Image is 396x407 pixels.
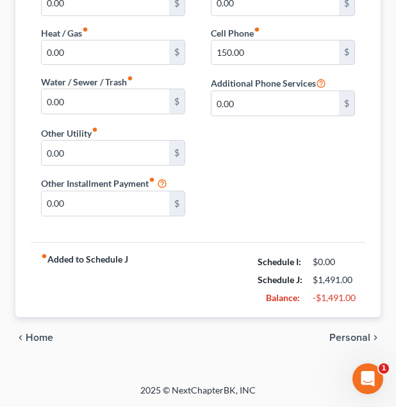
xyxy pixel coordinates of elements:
[42,40,169,65] input: --
[352,363,383,394] iframe: Intercom live chat
[41,26,88,40] label: Heat / Gas
[15,333,53,343] button: chevron_left Home
[41,253,47,259] i: fiber_manual_record
[339,91,354,116] div: $
[25,384,371,407] div: 2025 © NextChapterBK, INC
[42,89,169,114] input: --
[82,26,88,33] i: fiber_manual_record
[42,191,169,216] input: --
[211,91,339,116] input: --
[26,333,53,343] span: Home
[339,40,354,65] div: $
[169,40,185,65] div: $
[41,177,155,190] label: Other Installment Payment
[370,333,381,343] i: chevron_right
[169,89,185,114] div: $
[254,26,260,33] i: fiber_manual_record
[169,141,185,165] div: $
[169,191,185,216] div: $
[211,26,260,40] label: Cell Phone
[211,75,326,91] label: Additional Phone Services
[41,126,98,140] label: Other Utility
[15,333,26,343] i: chevron_left
[258,274,302,285] strong: Schedule J:
[211,40,339,65] input: --
[266,292,300,303] strong: Balance:
[313,273,355,286] div: $1,491.00
[313,291,355,304] div: -$1,491.00
[329,333,370,343] span: Personal
[379,363,389,374] span: 1
[41,75,133,89] label: Water / Sewer / Trash
[329,333,381,343] button: Personal chevron_right
[41,253,128,307] strong: Added to Schedule J
[313,255,355,268] div: $0.00
[258,256,301,267] strong: Schedule I:
[42,141,169,165] input: --
[92,126,98,133] i: fiber_manual_record
[149,177,155,183] i: fiber_manual_record
[127,75,133,82] i: fiber_manual_record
